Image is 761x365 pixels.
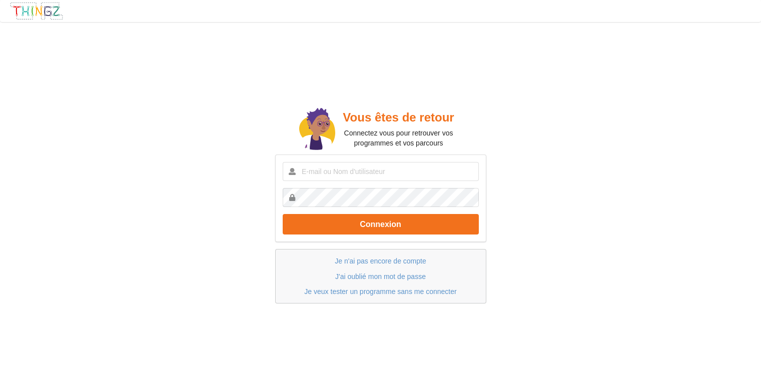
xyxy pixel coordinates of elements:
[299,108,335,152] img: doc.svg
[335,272,426,280] a: J'ai oublié mon mot de passe
[10,1,64,20] img: thingz_logo.png
[335,128,462,148] p: Connectez vous pour retrouver vos programmes et vos parcours
[335,110,462,125] h2: Vous êtes de retour
[283,214,479,234] button: Connexion
[283,162,479,181] input: E-mail ou Nom d'utilisateur
[335,257,426,265] a: Je n'ai pas encore de compte
[304,287,456,295] a: Je veux tester un programme sans me connecter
